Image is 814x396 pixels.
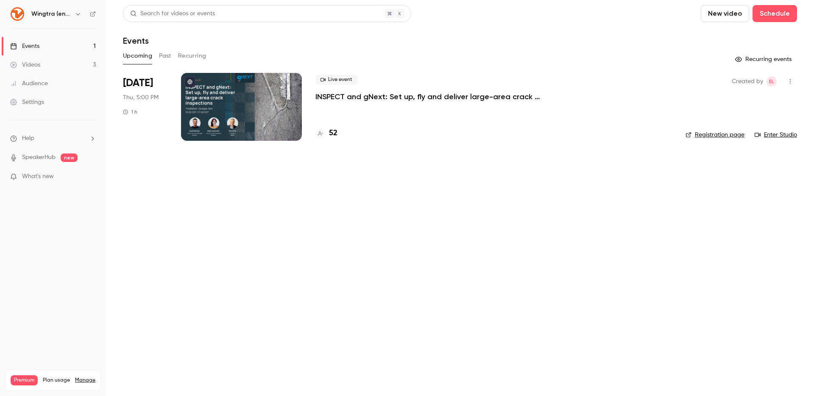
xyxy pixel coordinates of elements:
[10,79,48,88] div: Audience
[753,5,797,22] button: Schedule
[123,93,159,102] span: Thu, 5:00 PM
[769,76,774,86] span: EL
[75,377,95,384] a: Manage
[315,92,570,102] a: INSPECT and gNext: Set up, fly and deliver large-area crack inspections in a few clicks
[10,61,40,69] div: Videos
[22,153,56,162] a: SpeakerHub
[61,153,78,162] span: new
[767,76,777,86] span: Emily Loosli
[731,53,797,66] button: Recurring events
[123,73,167,141] div: Oct 16 Thu, 5:00 PM (Europe/Zurich)
[11,7,24,21] img: Wingtra (english)
[178,49,206,63] button: Recurring
[130,9,215,18] div: Search for videos or events
[11,375,38,385] span: Premium
[123,109,137,115] div: 1 h
[732,76,763,86] span: Created by
[315,75,357,85] span: Live event
[686,131,744,139] a: Registration page
[10,98,44,106] div: Settings
[701,5,749,22] button: New video
[10,134,96,143] li: help-dropdown-opener
[123,49,152,63] button: Upcoming
[10,42,39,50] div: Events
[22,172,54,181] span: What's new
[22,134,34,143] span: Help
[123,76,153,90] span: [DATE]
[755,131,797,139] a: Enter Studio
[315,128,337,139] a: 52
[159,49,171,63] button: Past
[43,377,70,384] span: Plan usage
[123,36,149,46] h1: Events
[329,128,337,139] h4: 52
[31,10,71,18] h6: Wingtra (english)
